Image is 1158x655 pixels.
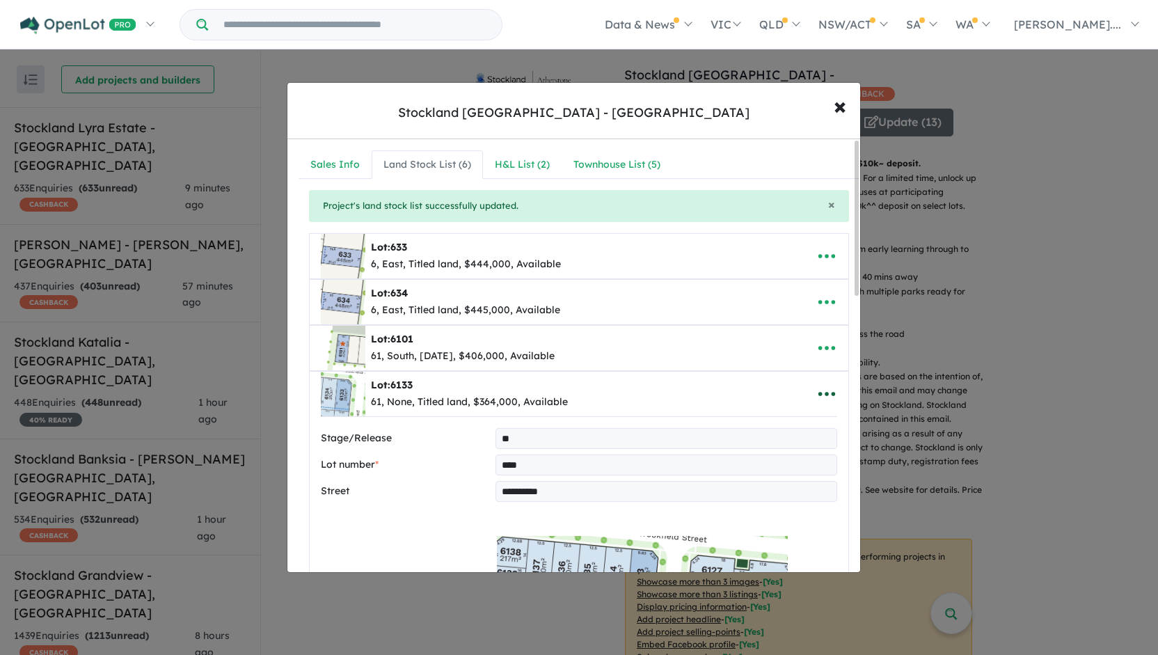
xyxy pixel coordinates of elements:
input: Try estate name, suburb, builder or developer [211,10,499,40]
label: Street [321,483,489,500]
div: Project's land stock list successfully updated. [309,190,849,222]
b: Lot: [371,241,407,253]
span: 634 [390,287,408,299]
span: 633 [390,241,407,253]
div: 6, East, Titled land, $445,000, Available [371,302,560,319]
span: × [834,90,846,120]
img: Stockland%20Atherstone%20-%20Strathtulloh%20-%20Lot%20633___1743547705.jpg [321,234,365,278]
b: Lot: [371,379,413,391]
b: Lot: [371,287,408,299]
label: Stage/Release [321,430,489,447]
img: Stockland%20Atherstone%20-%20Strathtulloh%20-%20Lot%206133___1759465484.jpg [321,372,365,416]
img: Openlot PRO Logo White [20,17,136,34]
button: Close [828,198,835,211]
div: Stockland [GEOGRAPHIC_DATA] - [GEOGRAPHIC_DATA] [398,104,749,122]
span: × [828,196,835,212]
img: Stockland%20Atherstone%20-%20Strathtulloh%20-%20Lot%20634___1743547782.jpg [321,280,365,324]
div: 6, East, Titled land, $444,000, Available [371,256,561,273]
div: Townhouse List ( 5 ) [573,157,660,173]
div: Sales Info [310,157,360,173]
img: Stockland Atherstone - Strathtulloh - Lot 6133 [497,507,788,647]
div: Land Stock List ( 6 ) [383,157,471,173]
span: [PERSON_NAME].... [1014,17,1121,31]
b: Lot: [371,333,413,345]
span: 6133 [390,379,413,391]
label: Lot number [321,457,489,473]
div: 61, None, Titled land, $364,000, Available [371,394,568,411]
span: 6101 [390,333,413,345]
div: H&L List ( 2 ) [495,157,550,173]
div: 61, South, [DATE], $406,000, Available [371,348,555,365]
img: Stockland%20Atherstone%20-%20Strathtulloh%20-%20Lot%206101___1743548154.jpg [321,326,365,370]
